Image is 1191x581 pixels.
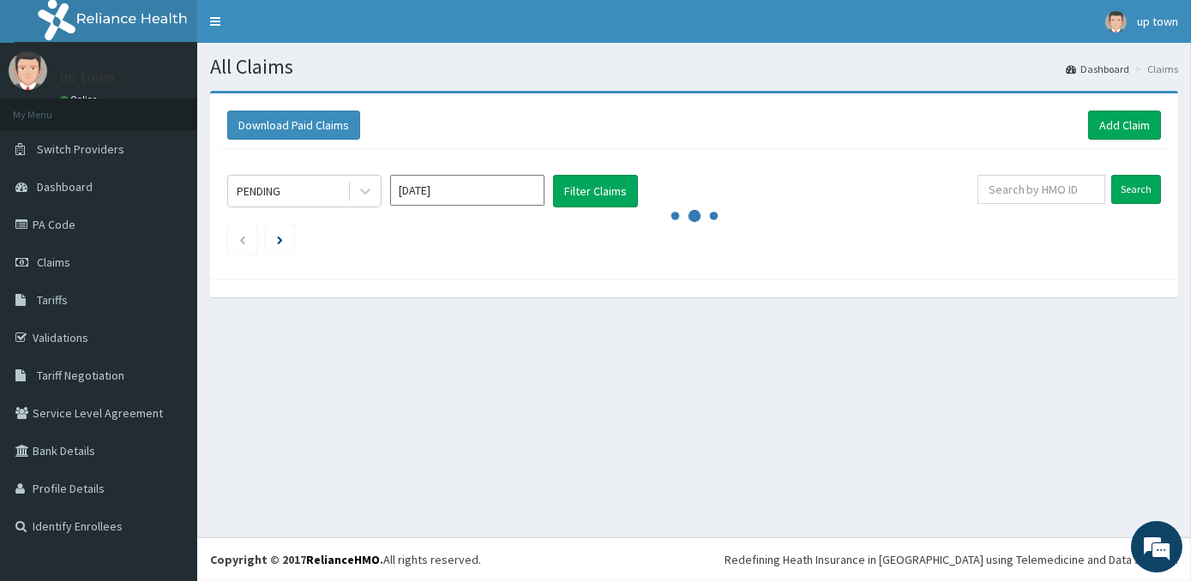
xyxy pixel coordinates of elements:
[1066,62,1129,76] a: Dashboard
[277,231,283,247] a: Next page
[9,393,327,453] textarea: Type your message and hit 'Enter'
[553,175,638,207] button: Filter Claims
[227,111,360,140] button: Download Paid Claims
[1137,14,1178,29] span: up town
[306,552,380,567] a: RelianceHMO
[60,93,101,105] a: Online
[197,537,1191,581] footer: All rights reserved.
[238,231,246,247] a: Previous page
[9,51,47,90] img: User Image
[725,551,1178,568] div: Redefining Heath Insurance in [GEOGRAPHIC_DATA] using Telemedicine and Data Science!
[32,86,69,129] img: d_794563401_company_1708531726252_794563401
[237,183,280,200] div: PENDING
[1131,62,1178,76] li: Claims
[1105,11,1127,33] img: User Image
[1111,175,1161,204] input: Search
[1088,111,1161,140] a: Add Claim
[89,96,288,118] div: Chat with us now
[60,69,115,85] p: up town
[977,175,1105,204] input: Search by HMO ID
[37,141,124,157] span: Switch Providers
[37,179,93,195] span: Dashboard
[210,552,383,567] strong: Copyright © 2017 .
[281,9,322,50] div: Minimize live chat window
[210,56,1178,78] h1: All Claims
[37,292,68,308] span: Tariffs
[390,175,544,206] input: Select Month and Year
[37,255,70,270] span: Claims
[99,178,237,351] span: We're online!
[669,190,720,242] svg: audio-loading
[37,368,124,383] span: Tariff Negotiation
